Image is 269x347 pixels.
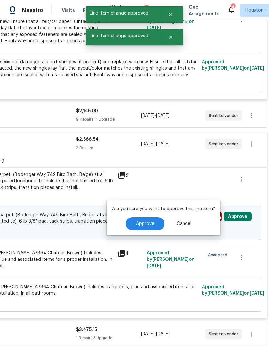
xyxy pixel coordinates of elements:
[141,141,170,147] span: -
[86,6,160,20] span: Line Item change approved
[141,112,170,119] span: -
[76,137,99,142] span: $2,566.54
[118,250,143,258] div: 4
[76,327,97,332] span: $3,475.15
[166,217,202,230] button: Cancel
[83,7,103,14] span: Projects
[177,221,191,226] span: Cancel
[141,142,154,146] span: [DATE]
[76,335,141,341] div: 1 Repair | 3 Upgrade
[231,4,235,10] div: 4
[118,171,143,179] div: 8
[202,60,264,71] span: Approved by [PERSON_NAME] on
[76,109,98,113] span: $2,145.00
[189,4,220,17] span: Geo Assignments
[76,145,141,151] div: 2 Repairs
[62,7,75,14] span: Visits
[202,285,264,296] span: Approved by [PERSON_NAME] on
[156,113,170,118] span: [DATE]
[112,206,215,212] p: Are you sure you want to approve this line item?
[209,331,241,337] span: Sent to vendor
[160,8,181,21] button: Close
[250,66,264,71] span: [DATE]
[22,7,43,14] span: Maestro
[147,251,194,268] span: Approved by [PERSON_NAME] on
[126,217,164,230] button: Approve
[141,331,170,337] span: -
[224,212,252,221] button: Approve
[144,5,149,11] div: 7
[160,31,181,44] button: Close
[147,26,161,30] span: [DATE]
[141,332,154,336] span: [DATE]
[156,332,170,336] span: [DATE]
[156,142,170,146] span: [DATE]
[136,221,154,226] span: Approve
[209,112,241,119] span: Sent to vendor
[250,291,264,296] span: [DATE]
[86,29,160,43] span: Line Item change approved
[141,113,154,118] span: [DATE]
[76,116,141,123] div: 9 Repairs | 1 Upgrade
[147,264,161,268] span: [DATE]
[208,252,230,258] span: Accepted
[209,141,241,147] span: Sent to vendor
[110,4,127,17] span: Work Orders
